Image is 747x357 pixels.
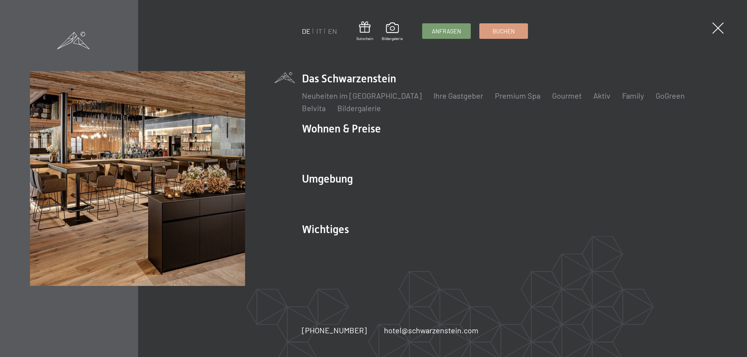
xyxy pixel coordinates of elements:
a: Belvita [302,103,326,113]
a: Ihre Gastgeber [433,91,483,100]
a: Gutschein [356,21,373,41]
span: Gutschein [356,36,373,41]
a: Bildergalerie [382,23,403,41]
a: Anfragen [423,24,470,38]
span: Anfragen [432,27,461,35]
a: Bildergalerie [337,103,381,113]
a: IT [316,27,322,35]
a: Gourmet [552,91,582,100]
a: Neuheiten im [GEOGRAPHIC_DATA] [302,91,422,100]
a: EN [328,27,337,35]
a: Premium Spa [495,91,540,100]
a: Aktiv [593,91,610,100]
a: Buchen [480,24,528,38]
span: Buchen [493,27,515,35]
a: hotel@schwarzenstein.com [384,325,479,336]
span: Bildergalerie [382,36,403,41]
a: GoGreen [656,91,685,100]
a: Family [622,91,644,100]
a: DE [302,27,310,35]
span: [PHONE_NUMBER] [302,326,367,335]
a: [PHONE_NUMBER] [302,325,367,336]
